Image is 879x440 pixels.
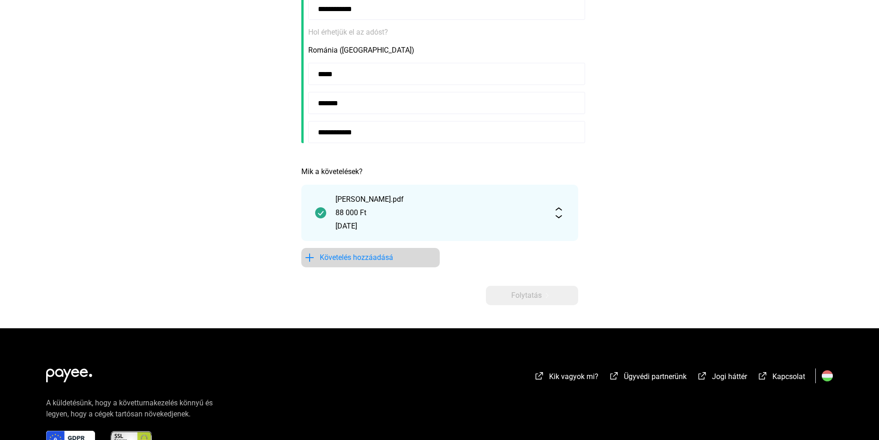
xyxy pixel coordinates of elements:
img: HU.svg [822,370,833,381]
font: Jogi háttér [712,372,747,381]
a: külső-link-fehérJogi háttér [697,374,747,382]
font: Hol érhetjük el az adóst? [308,28,388,36]
img: pluszkék [304,252,315,263]
font: A küldetésünk, hogy a követturnakezelés könnyű és legyen, hogy a cégek tartósan növekedjenek. [46,398,213,418]
img: kibontás [553,207,564,218]
font: [PERSON_NAME].pdf [335,195,404,204]
img: jobbra nyíl-fehér [542,293,553,298]
img: white-payee-white-dot.svg [46,363,92,382]
a: külső-link-fehérKapcsolat [757,374,805,382]
img: külső-link-fehér [534,371,545,380]
font: [DATE] [335,222,357,230]
img: külső-link-fehér [757,371,768,380]
font: Románia ([GEOGRAPHIC_DATA]) [308,46,414,54]
img: külső-link-fehér [609,371,620,380]
font: Kik vagyok mi? [549,372,598,381]
font: Követelés hozzáadásá [320,253,393,262]
font: Ügyvédi partnerünk [624,372,687,381]
font: Folytatás [511,291,542,300]
img: pipa-sötétebb-zöld-kör [315,207,326,218]
img: külső-link-fehér [697,371,708,380]
a: külső-link-fehérÜgyvédi partnerünk [609,374,687,382]
font: Kapcsolat [772,372,805,381]
a: külső-link-fehérKik vagyok mi? [534,374,598,382]
button: pluszkékKövetelés hozzáadásá [301,248,440,267]
font: Mik a követelések? [301,167,363,176]
button: Folytatásjobbra nyíl-fehér [486,286,578,305]
font: 88 000 Ft [335,208,366,217]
